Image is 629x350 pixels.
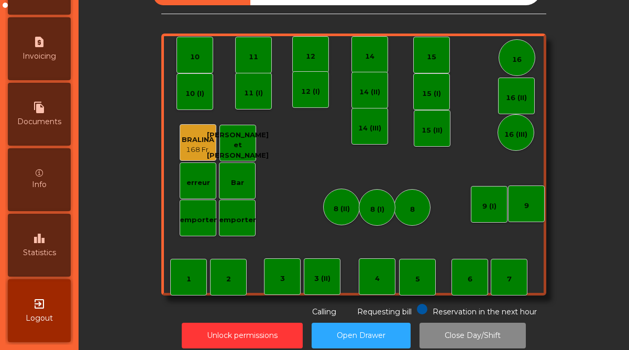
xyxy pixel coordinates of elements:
div: Bar [231,178,244,188]
div: 4 [375,274,380,284]
i: exit_to_app [33,298,46,310]
div: 6 [468,274,472,285]
div: 168 Fr. [182,145,214,155]
span: Info [32,179,47,190]
div: 16 (II) [506,93,527,103]
div: 7 [507,274,512,285]
div: 11 (I) [244,88,263,99]
button: Open Drawer [312,323,411,348]
span: Calling [312,307,336,316]
div: 15 (I) [422,89,441,99]
i: leaderboard [33,232,46,245]
div: emporter [180,215,217,225]
button: Unlock permissions [182,323,303,348]
div: 9 [524,201,529,211]
div: 10 [190,52,200,62]
div: 8 [410,204,415,215]
span: Statistics [23,247,56,258]
i: request_page [33,36,46,48]
div: emporter [219,215,256,225]
div: 2 [226,274,231,285]
div: 1 [186,274,191,285]
div: 5 [415,274,420,285]
div: 3 (II) [314,274,330,284]
div: 8 (II) [334,204,350,214]
div: 15 [427,52,436,62]
div: 10 (I) [185,89,204,99]
div: erreur [186,178,210,188]
i: file_copy [33,101,46,114]
div: 14 (III) [358,123,381,134]
div: 12 [306,51,315,62]
span: Logout [26,313,53,324]
span: Reservation in the next hour [433,307,537,316]
div: 16 (III) [504,129,527,140]
div: 12 (I) [301,86,320,97]
div: 14 (II) [359,87,380,97]
div: [PERSON_NAME] et [PERSON_NAME] [207,130,269,161]
div: BRALINA [182,135,214,145]
button: Close Day/Shift [420,323,526,348]
div: 14 [365,51,374,62]
div: 11 [249,52,258,62]
div: 16 [512,54,522,65]
span: Requesting bill [357,307,412,316]
div: 8 (I) [370,204,384,215]
span: Invoicing [23,51,56,62]
div: 3 [280,274,285,284]
div: 9 (I) [482,201,496,212]
div: 15 (II) [422,125,443,136]
span: Documents [17,116,61,127]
